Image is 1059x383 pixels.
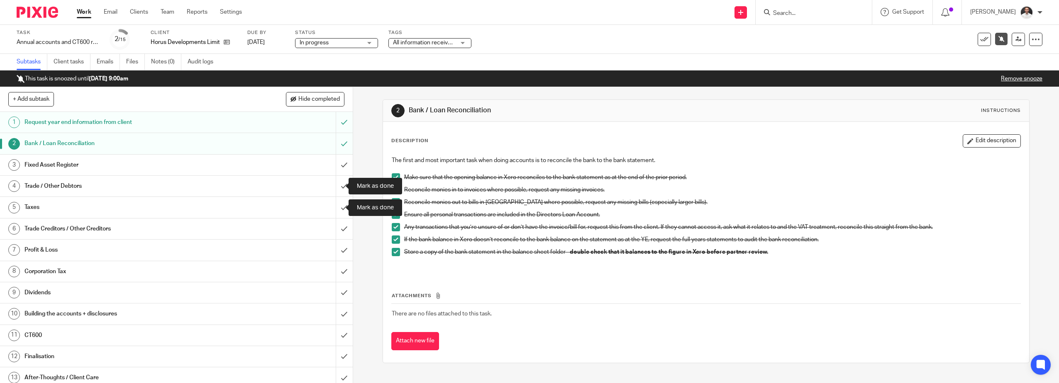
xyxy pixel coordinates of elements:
label: Status [295,29,378,36]
a: Emails [97,54,120,70]
p: [PERSON_NAME] [970,8,1016,16]
a: Clients [130,8,148,16]
b: [DATE] 9:00am [89,76,128,82]
span: Hide completed [298,96,340,103]
p: The first and most important task when doing accounts is to reconcile the bank to the bank statem... [392,156,1021,165]
p: Store a copy of the bank statement in the balance sheet folder – [404,248,1021,256]
div: 1 [8,116,20,128]
span: In progress [300,40,329,46]
h1: Request year end information from client [24,116,227,128]
a: Settings [220,8,242,16]
h1: Building the accounts + disclosures [24,308,227,320]
span: All information received + 2 [393,40,464,46]
a: Audit logs [188,54,220,70]
div: 9 [8,287,20,298]
a: Notes (0) [151,54,181,70]
a: Subtasks [17,54,47,70]
h1: Taxes [24,201,227,213]
h1: Bank / Loan Reconciliation [24,137,227,150]
div: 10 [8,308,20,320]
div: 11 [8,330,20,341]
img: Pixie [17,7,58,18]
span: Attachments [392,293,432,298]
h1: Corporation Tax [24,265,227,278]
h1: Finalisation [24,350,227,363]
h1: Bank / Loan Reconciliation [409,106,724,115]
p: If the bank balance in Xero doesn’t reconcile to the bank balance on the statement as at the YE, ... [404,235,1021,244]
p: Make sure that the opening balance in Xero reconciles to the bank statement as at the end of the ... [404,173,1021,182]
a: Team [161,8,174,16]
h1: CT600 [24,329,227,342]
div: 2 [8,138,20,150]
h1: Dividends [24,286,227,299]
p: Description [391,138,428,144]
span: Get Support [892,9,924,15]
div: 7 [8,244,20,256]
a: Client tasks [54,54,90,70]
span: There are no files attached to this task. [392,311,492,317]
div: 6 [8,223,20,235]
p: This task is snoozed until [17,75,128,83]
h1: Profit & Loss [24,244,227,256]
h1: Trade Creditors / Other Creditors [24,223,227,235]
div: Instructions [981,107,1021,114]
button: Edit description [963,134,1021,148]
a: Remove snooze [1001,76,1042,82]
div: 4 [8,180,20,192]
div: Annual accounts and CT600 return [17,38,100,46]
h1: Trade / Other Debtors [24,180,227,192]
p: Any transactions that you’re unsure of or don’t have the invoice/bill for, request this from the ... [404,223,1021,231]
div: 12 [8,351,20,362]
div: 2 [115,34,126,44]
button: Hide completed [286,92,344,106]
label: Task [17,29,100,36]
a: Email [104,8,117,16]
small: /15 [118,37,126,42]
div: 2 [391,104,405,117]
h1: Fixed Asset Register [24,159,227,171]
label: Client [151,29,237,36]
div: 3 [8,159,20,171]
p: Reconcile monies in to invoices where possible, request any missing invoices. [404,186,1021,194]
label: Tags [388,29,471,36]
a: Reports [187,8,207,16]
label: Due by [247,29,285,36]
a: Files [126,54,145,70]
div: 8 [8,266,20,277]
div: 5 [8,202,20,213]
img: dom%20slack.jpg [1020,6,1033,19]
span: [DATE] [247,39,265,45]
p: Reconcile monies out to bills in [GEOGRAPHIC_DATA] where possible, request any missing bills (esp... [404,198,1021,206]
input: Search [772,10,847,17]
button: Attach new file [391,332,439,351]
button: + Add subtask [8,92,54,106]
strong: double check that it balances to the figure in Xero before partner review. [570,249,768,255]
p: Horus Developments Limited [151,38,220,46]
a: Work [77,8,91,16]
p: Ensure all personal transactions are included in the Directors Loan Account. [404,211,1021,219]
